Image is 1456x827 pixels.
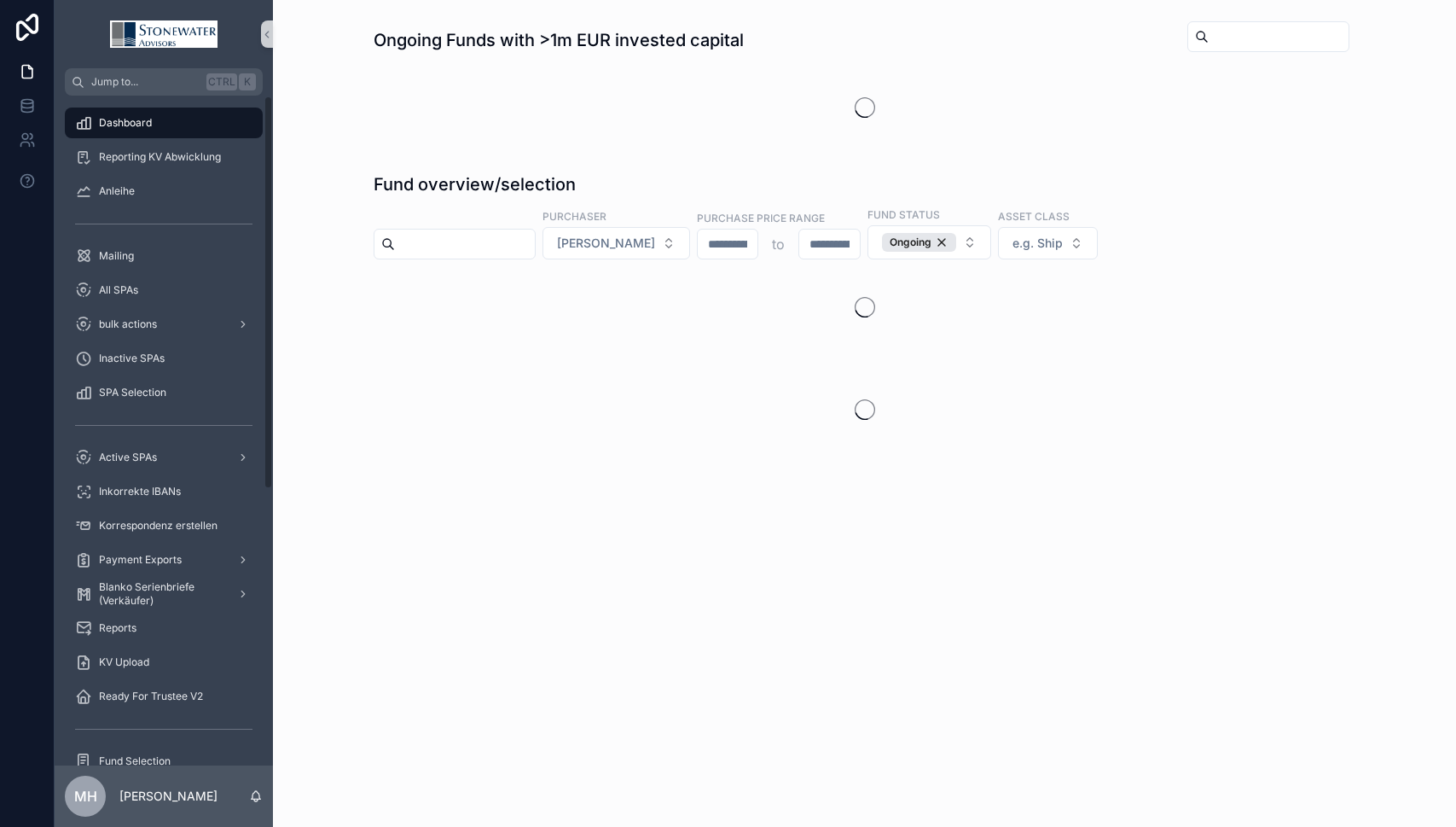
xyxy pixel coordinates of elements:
span: e.g. Ship [1012,235,1063,252]
a: Active SPAs [65,442,263,473]
a: All SPAs [65,275,263,306]
span: Anleihe [99,184,135,198]
a: Ready For Trustee V2 [65,681,263,712]
button: Select Button [867,225,991,259]
p: [PERSON_NAME] [119,788,218,805]
a: Korrespondenz erstellen [65,510,263,541]
span: SPA Selection [99,386,166,399]
a: Dashboard [65,108,263,138]
h1: Fund overview/selection [374,172,576,196]
button: Select Button [542,227,690,259]
span: K [241,75,254,89]
span: KV Upload [99,655,149,669]
a: Fund Selection [65,746,263,777]
label: Asset class [998,208,1070,224]
span: Ctrl [206,73,237,90]
button: Select Button [998,227,1098,259]
span: Active SPAs [99,451,157,464]
span: Inactive SPAs [99,352,165,365]
span: Jump to... [91,75,200,89]
a: SPA Selection [65,377,263,408]
span: Dashboard [99,116,152,130]
div: scrollable content [55,96,273,766]
span: All SPAs [99,283,138,297]
span: Mailing [99,249,134,263]
span: Blanko Serienbriefe (Verkäufer) [99,580,223,608]
a: bulk actions [65,309,263,340]
span: Korrespondenz erstellen [99,519,218,533]
a: Reporting KV Abwicklung [65,142,263,172]
a: Reports [65,613,263,644]
span: Payment Exports [99,553,182,567]
label: Fund Status [867,207,940,222]
p: to [772,234,785,254]
span: bulk actions [99,317,157,331]
a: KV Upload [65,647,263,678]
span: Reporting KV Abwicklung [99,150,221,164]
a: Inkorrekte IBANs [65,476,263,507]
a: Blanko Serienbriefe (Verkäufer) [65,579,263,609]
a: Anleihe [65,176,263,207]
a: Mailing [65,241,263,271]
span: Fund Selection [99,754,171,768]
a: Payment Exports [65,545,263,575]
button: Jump to...CtrlK [65,68,263,96]
span: [PERSON_NAME] [557,235,655,252]
h1: Ongoing Funds with >1m EUR invested capital [374,28,744,52]
span: Ready For Trustee V2 [99,690,203,703]
img: App logo [110,20,218,48]
span: MH [74,786,97,807]
button: Unselect ONGOING [882,233,956,252]
label: Purchaser [542,208,606,224]
span: Reports [99,621,136,635]
span: Inkorrekte IBANs [99,485,181,498]
a: Inactive SPAs [65,343,263,374]
div: Ongoing [882,233,956,252]
label: Purchase Price Range [697,210,825,225]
